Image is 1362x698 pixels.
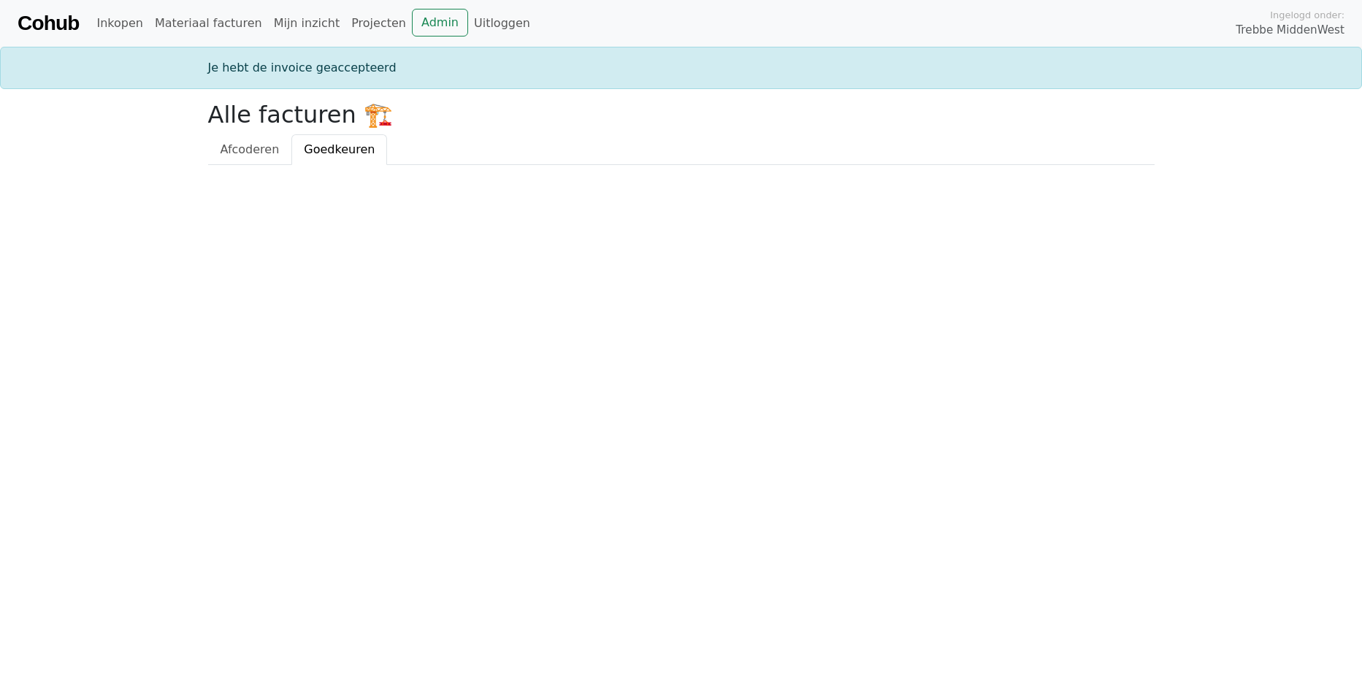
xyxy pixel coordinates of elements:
[208,101,1155,129] h2: Alle facturen 🏗️
[468,9,536,38] a: Uitloggen
[268,9,346,38] a: Mijn inzicht
[208,134,292,165] a: Afcoderen
[91,9,148,38] a: Inkopen
[345,9,412,38] a: Projecten
[199,59,1163,77] div: Je hebt de invoice geaccepteerd
[1270,8,1344,22] span: Ingelogd onder:
[412,9,468,37] a: Admin
[149,9,268,38] a: Materiaal facturen
[1236,22,1344,39] span: Trebbe MiddenWest
[291,134,387,165] a: Goedkeuren
[18,6,79,41] a: Cohub
[221,142,280,156] span: Afcoderen
[304,142,375,156] span: Goedkeuren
